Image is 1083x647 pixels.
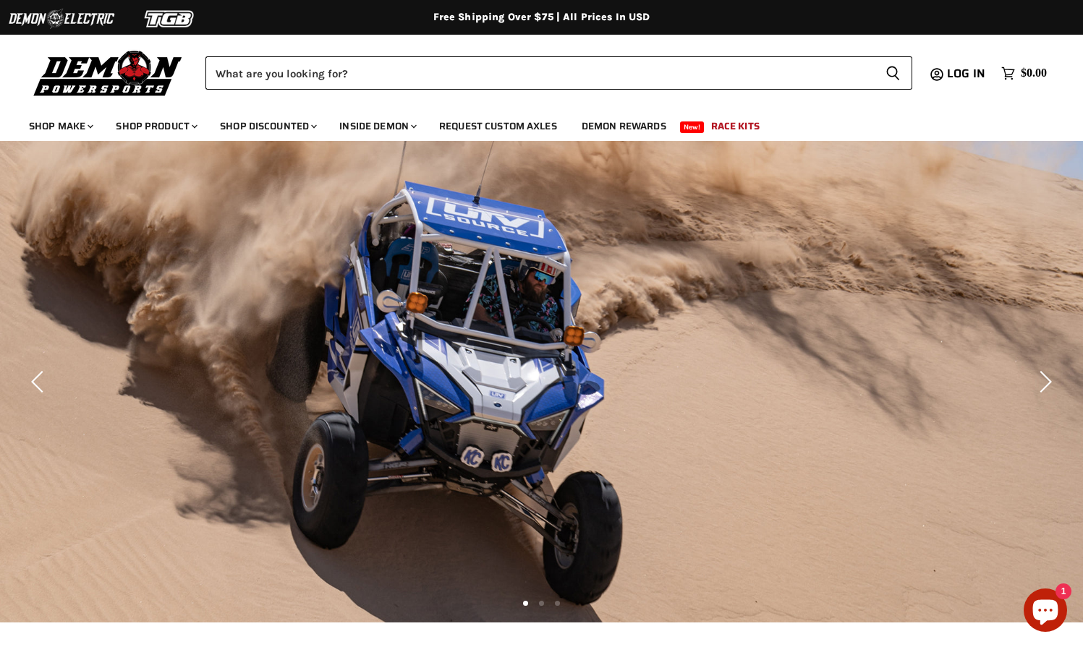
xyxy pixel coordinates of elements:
a: Inside Demon [328,111,425,141]
a: Demon Rewards [571,111,677,141]
button: Next [1029,367,1058,396]
li: Page dot 1 [523,601,528,606]
span: New! [680,121,705,133]
span: Log in [947,64,985,82]
ul: Main menu [18,106,1043,141]
button: Search [874,56,912,90]
span: $0.00 [1021,67,1047,80]
a: Log in [940,67,994,80]
a: Shop Discounted [209,111,326,141]
button: Previous [25,367,54,396]
a: Request Custom Axles [428,111,568,141]
form: Product [205,56,912,90]
li: Page dot 2 [539,601,544,606]
a: Shop Make [18,111,102,141]
img: Demon Electric Logo 2 [7,5,116,33]
input: Search [205,56,874,90]
a: Race Kits [700,111,770,141]
img: TGB Logo 2 [116,5,224,33]
img: Demon Powersports [29,47,187,98]
li: Page dot 3 [555,601,560,606]
a: $0.00 [994,63,1054,84]
inbox-online-store-chat: Shopify online store chat [1019,588,1071,635]
a: Shop Product [105,111,206,141]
